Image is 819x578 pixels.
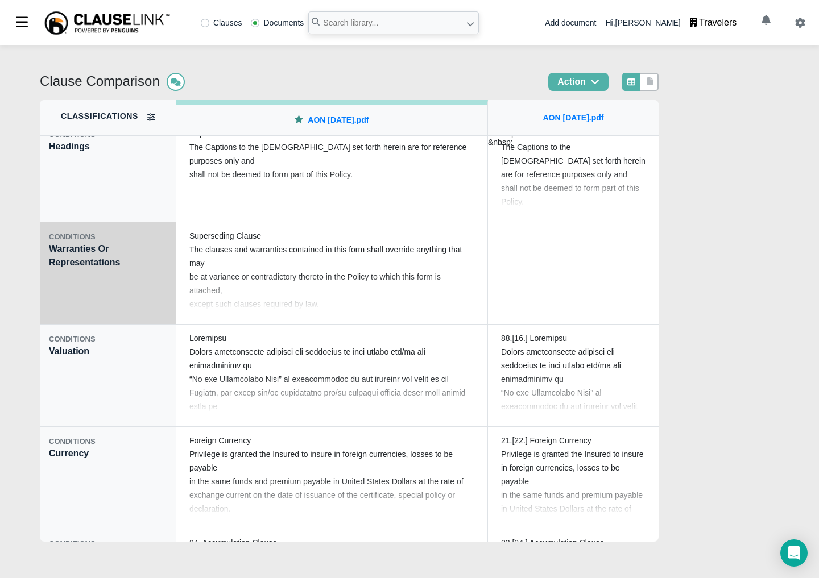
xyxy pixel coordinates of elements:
[40,427,176,529] div: Currency
[605,11,746,34] div: Hi, [PERSON_NAME]
[548,73,609,91] button: Action
[43,10,171,36] img: ClauseLink
[251,19,304,27] label: Documents
[699,16,737,30] div: Travelers
[492,431,655,525] div: 21.[22.] Foreign Currency Privilege is granted the Insured to insure in foreign currencies, losse...
[49,538,167,550] div: CONDITIONS
[557,77,586,86] span: Action
[49,231,167,243] div: CONDITIONS
[61,111,138,121] h5: Classifications
[201,19,242,27] label: Clauses
[40,73,160,89] span: Clause Comparison
[49,436,167,447] div: CONDITIONS
[49,334,167,345] div: CONDITIONS
[492,328,655,422] div: 88.[16.] Loremipsu Dolors ametconsecte adipisci eli seddoeius te inci utlabo etd/ma ali enimadmin...
[308,114,369,126] a: AON [DATE].pdf
[622,73,640,91] div: Grid Comparison View
[180,328,483,422] div: Loremipsu Dolors ametconsecte adipisci eli seddoeius te inci utlabo etd/ma ali enimadminimv qu “N...
[180,226,483,320] div: Superseding Clause The clauses and warranties contained in this form shall override anything that...
[640,73,659,91] div: Switch to Document Comparison View
[40,222,176,325] div: Warranties Or Representations
[681,11,746,34] button: Travelers
[543,112,603,124] a: AON [DATE].pdf
[180,431,483,525] div: Foreign Currency Privilege is granted the Insured to insure in foreign currencies, losses to be p...
[176,100,488,136] div: Switch Anchor Document
[308,11,479,34] input: Search library...
[492,124,655,218] div: Captions The Captions to the [DEMOGRAPHIC_DATA] set forth herein are for reference purposes only ...
[40,120,176,222] div: Headings
[545,17,596,29] div: Add document
[780,539,808,567] div: Open Intercom Messenger
[180,124,483,218] div: Captions The Captions to the [DEMOGRAPHIC_DATA] set forth herein are for reference purposes only ...
[40,325,176,427] div: Valuation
